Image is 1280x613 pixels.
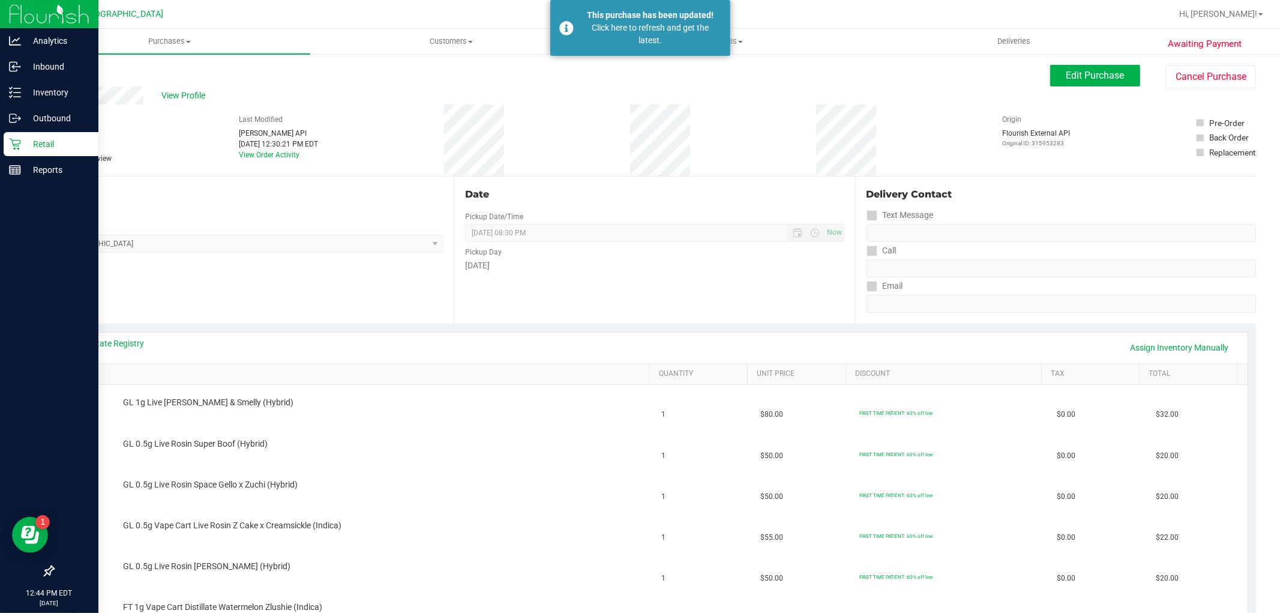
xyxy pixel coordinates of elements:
p: Original ID: 315953283 [1002,139,1070,148]
span: 1 [662,409,666,420]
p: 12:44 PM EDT [5,588,93,599]
span: $50.00 [760,573,783,584]
span: FIRST TIME PATIENT: 60% off line [859,492,933,498]
div: Flourish External API [1002,128,1070,148]
a: View State Registry [73,337,145,349]
span: $32.00 [1156,409,1179,420]
a: Quantity [659,369,743,379]
span: Purchases [29,36,310,47]
span: $0.00 [1057,450,1075,462]
span: Edit Purchase [1066,70,1125,81]
label: Email [867,277,903,295]
p: Analytics [21,34,93,48]
span: GL 0.5g Live Rosin Space Gello x Zuchi (Hybrid) [123,479,298,491]
input: Format: (999) 999-9999 [867,259,1256,277]
a: Assign Inventory Manually [1123,337,1237,358]
label: Origin [1002,114,1021,125]
p: Outbound [21,111,93,125]
a: SKU [71,369,645,379]
a: Tax [1051,369,1135,379]
a: Purchases [29,29,310,54]
span: FIRST TIME PATIENT: 60% off line [859,410,933,416]
a: Unit Price [757,369,841,379]
span: $20.00 [1156,450,1179,462]
span: $20.00 [1156,573,1179,584]
label: Call [867,242,897,259]
span: 1 [662,491,666,503]
span: $20.00 [1156,491,1179,503]
span: GL 1g Live [PERSON_NAME] & Smelly (Hybrid) [123,397,293,408]
span: FIRST TIME PATIENT: 60% off line [859,574,933,580]
span: GL 0.5g Live Rosin Super Boof (Hybrid) [123,438,268,450]
span: $0.00 [1057,573,1075,584]
a: Deliveries [873,29,1155,54]
span: $22.00 [1156,532,1179,543]
span: $0.00 [1057,532,1075,543]
input: Format: (999) 999-9999 [867,224,1256,242]
span: $80.00 [760,409,783,420]
span: 1 [662,532,666,543]
div: Date [465,187,844,202]
div: Click here to refresh and get the latest. [580,22,721,47]
span: Hi, [PERSON_NAME]! [1179,9,1257,19]
div: [PERSON_NAME] API [239,128,318,139]
p: Inventory [21,85,93,100]
span: $55.00 [760,532,783,543]
inline-svg: Outbound [9,112,21,124]
span: Customers [311,36,591,47]
inline-svg: Analytics [9,35,21,47]
div: [DATE] 12:30:21 PM EDT [239,139,318,149]
span: FIRST TIME PATIENT: 60% off line [859,451,933,457]
span: FIRST TIME PATIENT: 60% off line [859,533,933,539]
span: View Profile [161,89,209,102]
span: $50.00 [760,450,783,462]
label: Text Message [867,207,934,224]
span: 1 [662,450,666,462]
label: Pickup Day [465,247,502,258]
iframe: Resource center unread badge [35,515,50,530]
div: Back Order [1210,131,1249,143]
span: Deliveries [981,36,1047,47]
a: Discount [855,369,1037,379]
span: GL 0.5g Live Rosin [PERSON_NAME] (Hybrid) [123,561,290,572]
label: Pickup Date/Time [465,211,523,222]
span: 1 [662,573,666,584]
inline-svg: Inventory [9,86,21,98]
div: Delivery Contact [867,187,1256,202]
div: Location [53,187,443,202]
div: This purchase has been updated! [580,9,721,22]
a: Customers [310,29,592,54]
button: Edit Purchase [1050,65,1140,86]
label: Last Modified [239,114,283,125]
span: [GEOGRAPHIC_DATA] [82,9,164,19]
inline-svg: Retail [9,138,21,150]
span: FT 1g Vape Cart Distillate Watermelon Zlushie (Indica) [123,602,322,613]
inline-svg: Reports [9,164,21,176]
div: Replacement [1210,146,1256,159]
button: Cancel Purchase [1166,65,1256,88]
p: Reports [21,163,93,177]
span: $0.00 [1057,409,1075,420]
span: $0.00 [1057,491,1075,503]
span: Awaiting Payment [1168,37,1242,51]
iframe: Resource center [12,517,48,553]
span: Tills [592,36,873,47]
a: Tills [592,29,873,54]
p: [DATE] [5,599,93,608]
a: Total [1149,369,1233,379]
div: Pre-Order [1210,117,1245,129]
p: Retail [21,137,93,151]
a: View Order Activity [239,151,299,159]
p: Inbound [21,59,93,74]
div: [DATE] [465,259,844,272]
inline-svg: Inbound [9,61,21,73]
span: GL 0.5g Vape Cart Live Rosin Z Cake x Creamsickle (Indica) [123,520,341,531]
span: $50.00 [760,491,783,503]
